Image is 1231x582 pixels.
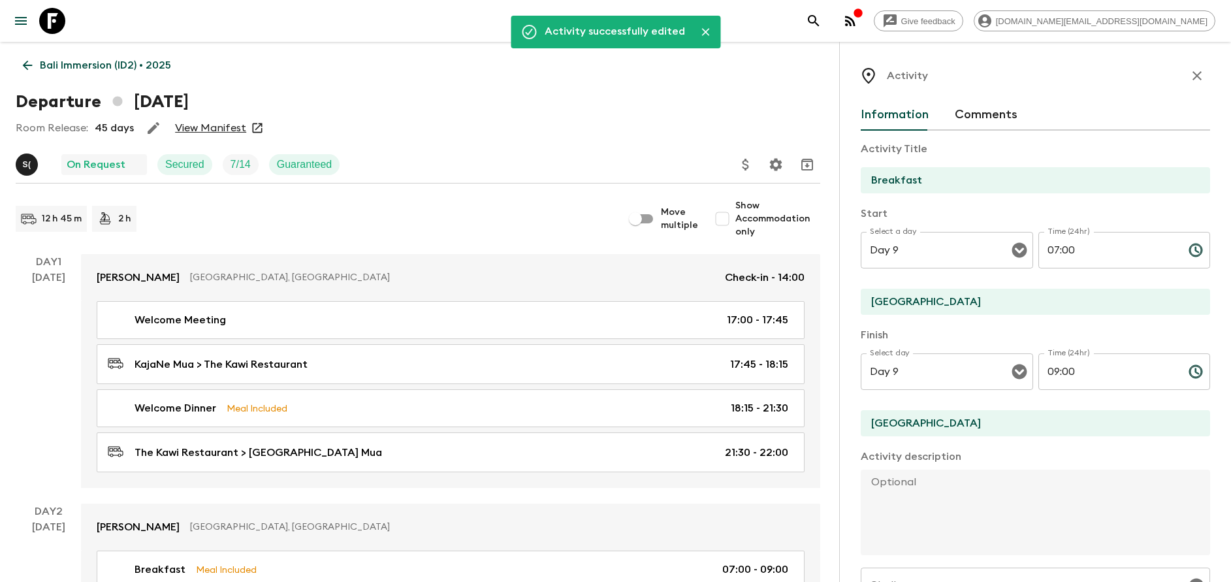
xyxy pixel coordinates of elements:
[135,400,216,416] p: Welcome Dinner
[97,301,805,339] a: Welcome Meeting17:00 - 17:45
[97,519,180,535] p: [PERSON_NAME]
[545,20,685,44] div: Activity successfully edited
[722,562,788,577] p: 07:00 - 09:00
[16,154,40,176] button: S(
[725,445,788,461] p: 21:30 - 22:00
[1183,359,1209,385] button: Choose time, selected time is 9:00 AM
[16,254,81,270] p: Day 1
[974,10,1215,31] div: [DOMAIN_NAME][EMAIL_ADDRESS][DOMAIN_NAME]
[861,206,1210,221] p: Start
[135,357,308,372] p: KajaNe Mua > The Kawi Restaurant
[190,271,714,284] p: [GEOGRAPHIC_DATA], [GEOGRAPHIC_DATA]
[81,504,820,551] a: [PERSON_NAME][GEOGRAPHIC_DATA], [GEOGRAPHIC_DATA]
[887,68,928,84] p: Activity
[196,562,257,577] p: Meal Included
[730,357,788,372] p: 17:45 - 18:15
[223,154,259,175] div: Trip Fill
[661,206,699,232] span: Move multiple
[40,57,171,73] p: Bali Immersion (ID2) • 2025
[22,159,31,170] p: S (
[67,157,125,172] p: On Request
[190,521,794,534] p: [GEOGRAPHIC_DATA], [GEOGRAPHIC_DATA]
[801,8,827,34] button: search adventures
[16,120,88,136] p: Room Release:
[861,449,1210,464] p: Activity description
[97,344,805,384] a: KajaNe Mua > The Kawi Restaurant17:45 - 18:15
[874,10,963,31] a: Give feedback
[16,504,81,519] p: Day 2
[95,120,134,136] p: 45 days
[861,289,1200,315] input: Start Location
[1010,241,1029,259] button: Open
[175,121,246,135] a: View Manifest
[97,432,805,472] a: The Kawi Restaurant > [GEOGRAPHIC_DATA] Mua21:30 - 22:00
[695,22,715,42] button: Close
[1038,353,1178,390] input: hh:mm
[861,410,1200,436] input: End Location (leave blank if same as Start)
[861,141,1210,157] p: Activity Title
[277,157,332,172] p: Guaranteed
[870,348,910,359] label: Select day
[725,270,805,285] p: Check-in - 14:00
[135,312,226,328] p: Welcome Meeting
[8,8,34,34] button: menu
[231,157,251,172] p: 7 / 14
[733,152,759,178] button: Update Price, Early Bird Discount and Costs
[735,199,820,238] span: Show Accommodation only
[16,52,178,78] a: Bali Immersion (ID2) • 2025
[763,152,789,178] button: Settings
[97,270,180,285] p: [PERSON_NAME]
[135,562,185,577] p: Breakfast
[861,99,929,131] button: Information
[861,167,1200,193] input: E.g Hozuagawa boat tour
[16,157,40,168] span: Shandy (Putu) Sandhi Astra Juniawan
[870,226,916,237] label: Select a day
[157,154,212,175] div: Secured
[955,99,1017,131] button: Comments
[1183,237,1209,263] button: Choose time, selected time is 7:00 AM
[794,152,820,178] button: Archive (Completed, Cancelled or Unsynced Departures only)
[894,16,963,26] span: Give feedback
[135,445,382,461] p: The Kawi Restaurant > [GEOGRAPHIC_DATA] Mua
[1047,348,1090,359] label: Time (24hr)
[727,312,788,328] p: 17:00 - 17:45
[731,400,788,416] p: 18:15 - 21:30
[42,212,82,225] p: 12 h 45 m
[1047,226,1090,237] label: Time (24hr)
[81,254,820,301] a: [PERSON_NAME][GEOGRAPHIC_DATA], [GEOGRAPHIC_DATA]Check-in - 14:00
[227,401,287,415] p: Meal Included
[165,157,204,172] p: Secured
[1010,363,1029,381] button: Open
[118,212,131,225] p: 2 h
[1038,232,1178,268] input: hh:mm
[861,327,1210,343] p: Finish
[16,89,189,115] h1: Departure [DATE]
[989,16,1215,26] span: [DOMAIN_NAME][EMAIL_ADDRESS][DOMAIN_NAME]
[32,270,65,488] div: [DATE]
[97,389,805,427] a: Welcome DinnerMeal Included18:15 - 21:30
